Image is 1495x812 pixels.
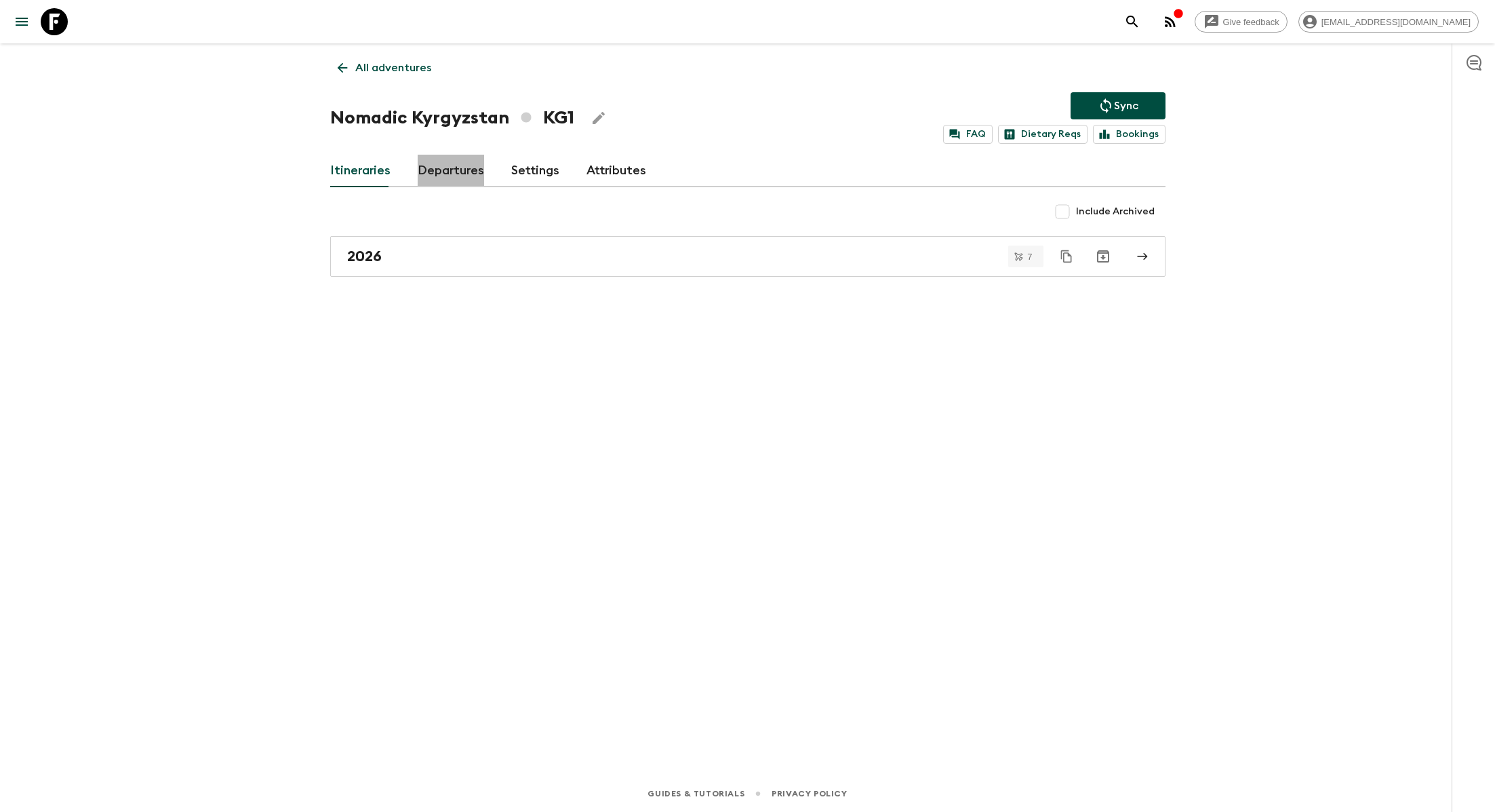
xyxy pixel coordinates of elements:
button: Edit Adventure Title [585,104,612,132]
div: [EMAIL_ADDRESS][DOMAIN_NAME] [1298,11,1479,33]
a: Privacy Policy [772,786,847,801]
a: Itineraries [330,155,391,187]
a: Attributes [586,155,646,187]
a: FAQ [943,125,993,144]
a: 2026 [330,236,1165,277]
a: Departures [418,155,484,187]
a: All adventures [330,54,439,81]
button: Archive [1090,243,1117,270]
h2: 2026 [347,248,382,265]
a: Settings [511,155,559,187]
button: Duplicate [1054,244,1079,269]
button: search adventures [1119,8,1146,35]
span: 7 [1019,252,1040,261]
a: Dietary Reqs [998,125,1088,144]
h1: Nomadic Kyrgyzstan KG1 [330,104,574,132]
span: Give feedback [1216,17,1287,27]
button: Sync adventure departures to the booking engine [1071,92,1165,119]
a: Guides & Tutorials [647,786,744,801]
span: Include Archived [1076,205,1155,218]
a: Bookings [1093,125,1165,144]
a: Give feedback [1195,11,1288,33]
button: menu [8,8,35,35]
p: Sync [1114,98,1138,114]
span: [EMAIL_ADDRESS][DOMAIN_NAME] [1314,17,1478,27]
p: All adventures [355,60,431,76]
